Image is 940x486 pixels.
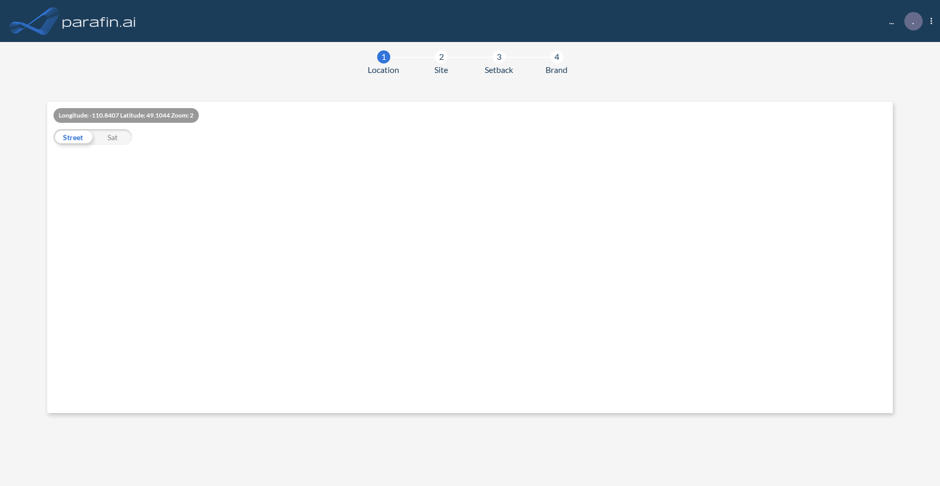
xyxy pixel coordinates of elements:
div: Street [54,129,93,145]
div: 2 [435,50,448,64]
span: Site [434,64,448,76]
span: Location [368,64,399,76]
div: 1 [377,50,390,64]
div: ... [873,12,932,30]
div: Longitude: -110.8407 Latitude: 49.1044 Zoom: 2 [54,108,199,123]
div: 3 [493,50,506,64]
p: . [912,16,914,26]
div: 4 [550,50,563,64]
div: Sat [93,129,132,145]
span: Setback [485,64,513,76]
span: Brand [546,64,568,76]
img: logo [60,10,138,31]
